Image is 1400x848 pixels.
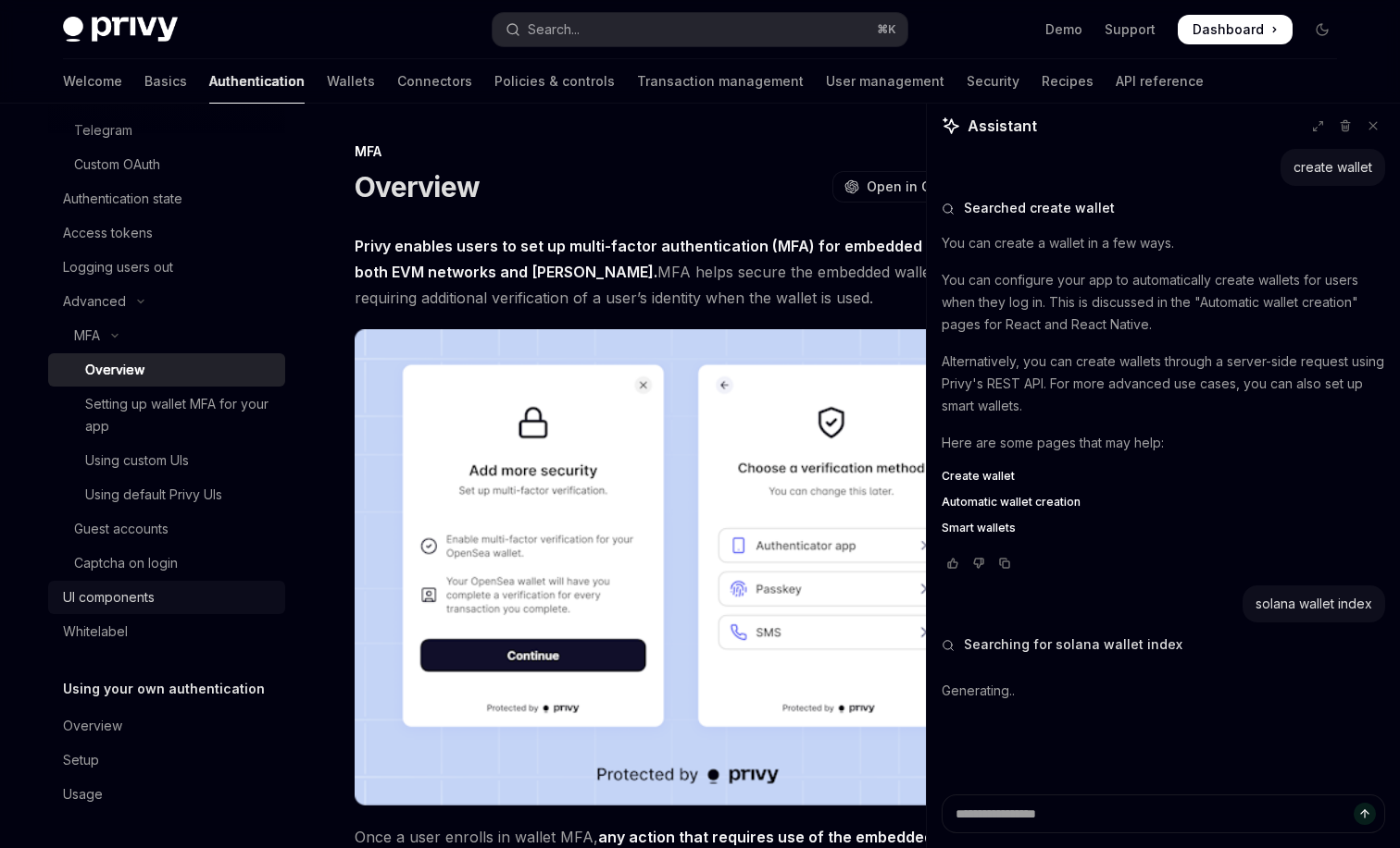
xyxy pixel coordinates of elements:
[48,285,285,318] button: Toggle Advanced section
[1042,59,1094,104] a: Recipes
[63,222,153,244] div: Access tokens
[1354,803,1376,825] button: Send message
[942,269,1385,336] p: You can configure your app to automatically create wallets for users when they log in. This is di...
[48,547,285,580] a: Captcha on login
[867,178,980,196] span: Open in ChatGPT
[74,325,100,347] div: MFA
[74,518,169,540] div: Guest accounts
[1307,15,1337,44] button: Toggle dark mode
[877,22,896,37] span: ⌘ K
[942,232,1385,254] p: You can create a wallet in a few ways.
[48,444,285,477] a: Using custom UIs
[48,778,285,811] a: Usage
[942,495,1385,510] a: Automatic wallet creation
[85,484,222,506] div: Using default Privy UIs
[63,256,173,278] div: Logging users out
[48,709,285,743] a: Overview
[85,449,189,472] div: Using custom UIs
[63,678,265,700] h5: Using your own authentication
[355,170,480,203] h1: Overview
[85,393,274,437] div: Setting up wallet MFA for your app
[528,18,580,41] div: Search...
[209,59,305,104] a: Authentication
[1193,20,1264,39] span: Dashboard
[48,353,285,387] a: Overview
[942,554,964,572] button: Vote that response was good
[1256,595,1372,613] div: solana wallet index
[968,115,1037,137] span: Assistant
[1294,158,1372,177] div: create wallet
[48,216,285,250] a: Access tokens
[48,581,285,614] a: UI components
[144,59,187,104] a: Basics
[994,554,1016,572] button: Copy chat response
[48,148,285,181] a: Custom OAuth
[355,237,1000,281] strong: Privy enables users to set up multi-factor authentication (MFA) for embedded wallets on both EVM ...
[967,59,1019,104] a: Security
[355,329,1022,805] img: images/MFA.png
[942,469,1385,484] a: Create wallet
[327,59,375,104] a: Wallets
[942,667,1385,715] div: Generating..
[964,199,1115,217] span: Searched create wallet
[48,512,285,546] a: Guest accounts
[48,182,285,215] a: Authentication state
[63,621,128,643] div: Whitelabel
[355,142,1022,161] div: MFA
[942,521,1016,535] span: Smart wallets
[48,251,285,284] a: Logging users out
[637,59,804,104] a: Transaction management
[63,586,155,608] div: UI components
[48,615,285,648] a: Whitelabel
[397,59,472,104] a: Connectors
[942,199,1385,217] button: Searched create wallet
[63,59,122,104] a: Welcome
[942,635,1385,654] button: Searching for solana wallet index
[63,783,103,805] div: Usage
[826,59,944,104] a: User management
[1116,59,1204,104] a: API reference
[832,171,991,203] button: Open in ChatGPT
[63,290,126,313] div: Advanced
[493,13,907,46] button: Open search
[74,552,178,574] div: Captcha on login
[48,319,285,352] button: Toggle MFA section
[942,350,1385,417] p: Alternatively, you can create wallets through a server-side request using Privy's REST API. For m...
[968,554,990,572] button: Vote that response was not good
[942,469,1015,484] span: Create wallet
[74,154,160,176] div: Custom OAuth
[942,794,1385,833] textarea: Ask a question...
[494,59,615,104] a: Policies & controls
[63,188,182,210] div: Authentication state
[942,495,1081,510] span: Automatic wallet creation
[1105,20,1156,39] a: Support
[1178,15,1293,44] a: Dashboard
[964,635,1182,654] span: Searching for solana wallet index
[355,233,1022,311] span: MFA helps secure the embedded wallet by requiring additional verification of a user’s identity wh...
[63,749,99,771] div: Setup
[48,744,285,777] a: Setup
[48,387,285,443] a: Setting up wallet MFA for your app
[1045,20,1082,39] a: Demo
[85,359,144,381] div: Overview
[63,17,178,43] img: dark logo
[942,521,1385,535] a: Smart wallets
[48,478,285,511] a: Using default Privy UIs
[942,432,1385,454] p: Here are some pages that may help:
[63,715,122,737] div: Overview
